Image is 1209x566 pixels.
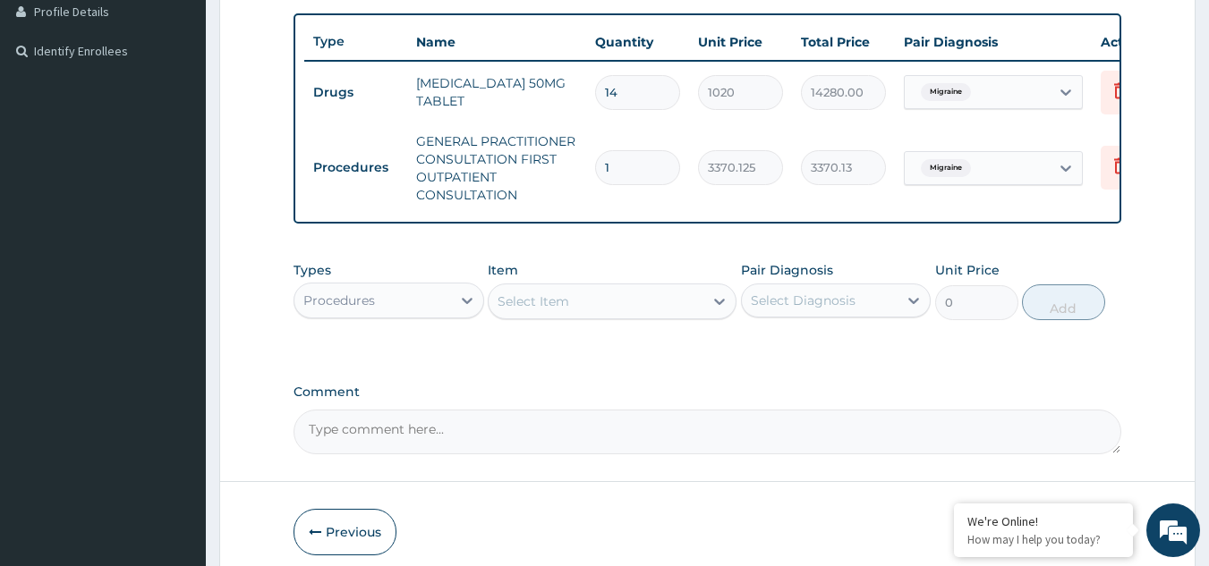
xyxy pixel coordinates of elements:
div: Select Item [498,292,569,310]
th: Unit Price [689,24,792,60]
p: How may I help you today? [967,532,1120,547]
th: Pair Diagnosis [895,24,1092,60]
th: Name [407,24,586,60]
td: [MEDICAL_DATA] 50MG TABLET [407,65,586,119]
div: Procedures [303,291,375,309]
th: Type [304,25,407,58]
div: We're Online! [967,513,1120,529]
span: Migraine [921,159,971,177]
textarea: Type your message and hit 'Enter' [9,376,341,439]
td: Drugs [304,76,407,109]
div: Chat with us now [93,100,301,123]
th: Quantity [586,24,689,60]
div: Minimize live chat window [294,9,336,52]
label: Types [294,263,331,278]
td: GENERAL PRACTITIONER CONSULTATION FIRST OUTPATIENT CONSULTATION [407,123,586,213]
div: Select Diagnosis [751,291,856,309]
label: Item [488,261,518,279]
label: Comment [294,384,1122,400]
button: Previous [294,509,396,555]
button: Add [1022,284,1105,320]
th: Actions [1092,24,1181,60]
td: Procedures [304,151,407,184]
img: d_794563401_company_1708531726252_794563401 [33,89,72,134]
span: We're online! [104,169,247,350]
th: Total Price [792,24,895,60]
label: Unit Price [935,261,1000,279]
span: Migraine [921,83,971,101]
label: Pair Diagnosis [741,261,833,279]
